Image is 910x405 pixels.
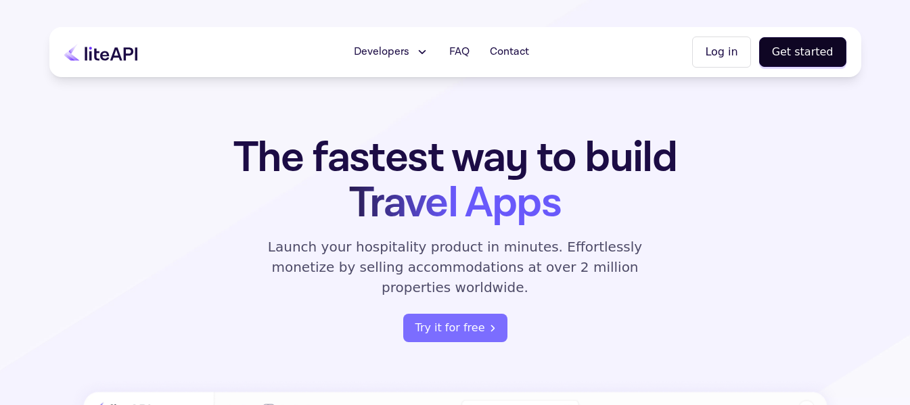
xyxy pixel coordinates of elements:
[759,37,846,67] button: Get started
[349,175,561,231] span: Travel Apps
[482,39,537,66] a: Contact
[441,39,478,66] a: FAQ
[490,44,529,60] span: Contact
[403,314,507,342] a: register
[191,135,720,226] h1: The fastest way to build
[403,314,507,342] button: Try it for free
[354,44,409,60] span: Developers
[692,37,750,68] button: Log in
[449,44,470,60] span: FAQ
[252,237,658,297] p: Launch your hospitality product in minutes. Effortlessly monetize by selling accommodations at ov...
[346,39,437,66] button: Developers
